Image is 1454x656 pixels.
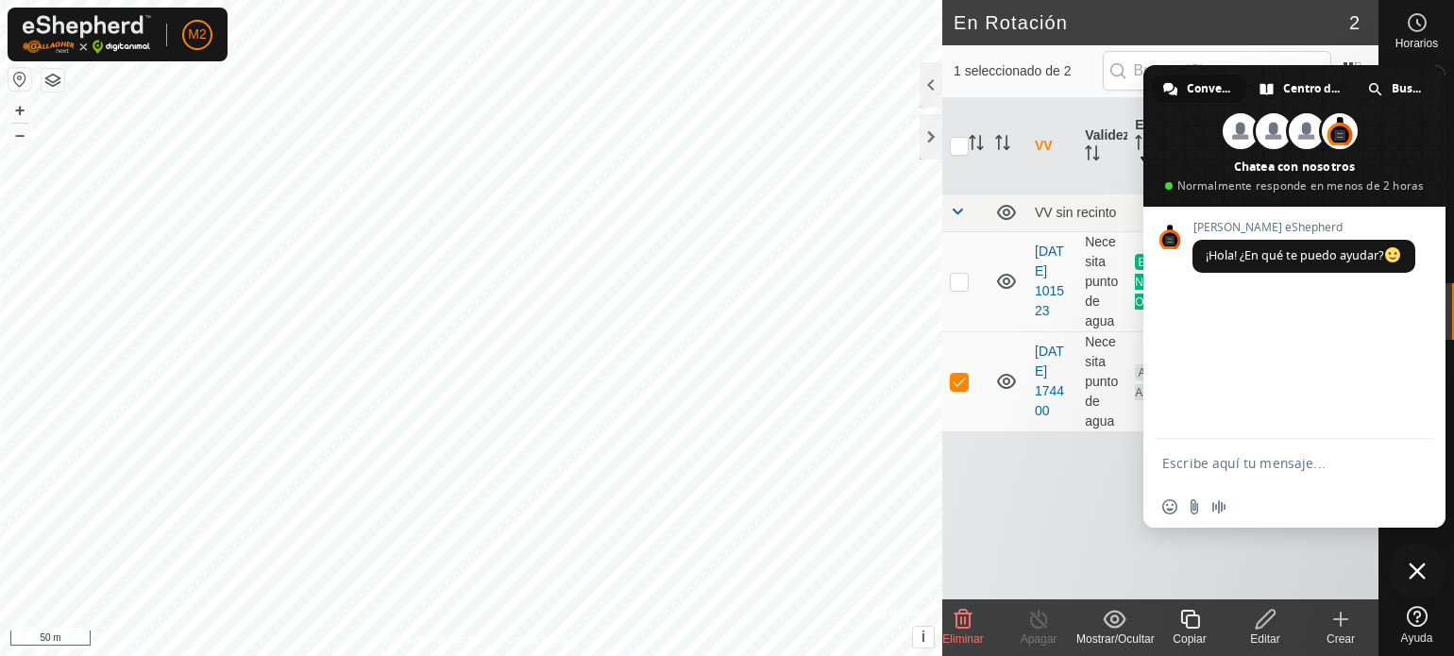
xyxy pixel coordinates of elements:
[1035,344,1064,418] a: [DATE] 174400
[1076,631,1152,648] div: Mostrar/Ocultar
[1135,138,1150,153] p-sorticon: Activar para ordenar
[1401,632,1433,644] span: Ayuda
[8,124,31,146] button: –
[1135,254,1170,310] span: ENCENDIDO
[1162,499,1177,514] span: Insertar un emoji
[8,68,31,91] button: Restablecer Mapa
[954,11,1349,34] h2: En Rotación
[1077,231,1127,331] td: Necesita punto de agua
[1248,75,1355,103] a: Centro de ayuda
[1283,75,1342,103] span: Centro de ayuda
[954,61,1103,81] span: 1 seleccionado de 2
[1152,631,1227,648] div: Copiar
[1357,75,1437,103] a: Buscar en
[1001,631,1076,648] div: Apagar
[1187,499,1202,514] span: Enviar un archivo
[942,632,983,646] span: Eliminar
[1077,331,1127,431] td: Necesita punto de agua
[1227,631,1303,648] div: Editar
[8,99,31,122] button: +
[1152,75,1246,103] a: Conversación
[1379,598,1454,651] a: Ayuda
[921,629,925,645] span: i
[1035,244,1064,318] a: [DATE] 101523
[23,15,151,54] img: Logo Gallagher
[995,138,1010,153] p-sorticon: Activar para ordenar
[1211,499,1226,514] span: Grabar mensaje de audio
[374,631,482,648] a: Política de Privacidad
[1027,98,1077,194] th: VV
[1103,51,1331,91] input: Buscar (S)
[969,138,984,153] p-sorticon: Activar para ordenar
[1303,631,1378,648] div: Crear
[1077,98,1127,194] th: Validez
[1162,439,1389,486] textarea: Escribe aquí tu mensaje...
[1395,38,1438,49] span: Horarios
[913,627,934,648] button: i
[1035,205,1371,220] div: VV sin recinto
[1349,8,1360,37] span: 2
[505,631,568,648] a: Contáctenos
[1127,98,1177,194] th: Estado
[1192,221,1415,234] span: [PERSON_NAME] eShepherd
[42,69,64,92] button: Capas del Mapa
[1085,148,1100,163] p-sorticon: Activar para ordenar
[188,25,206,44] span: M2
[1135,364,1169,400] span: APAGADO
[1206,247,1402,263] span: ¡Hola! ¿En qué te puedo ayudar?
[1392,75,1424,103] span: Buscar en
[1389,543,1446,599] a: Cerrar el chat
[1187,75,1233,103] span: Conversación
